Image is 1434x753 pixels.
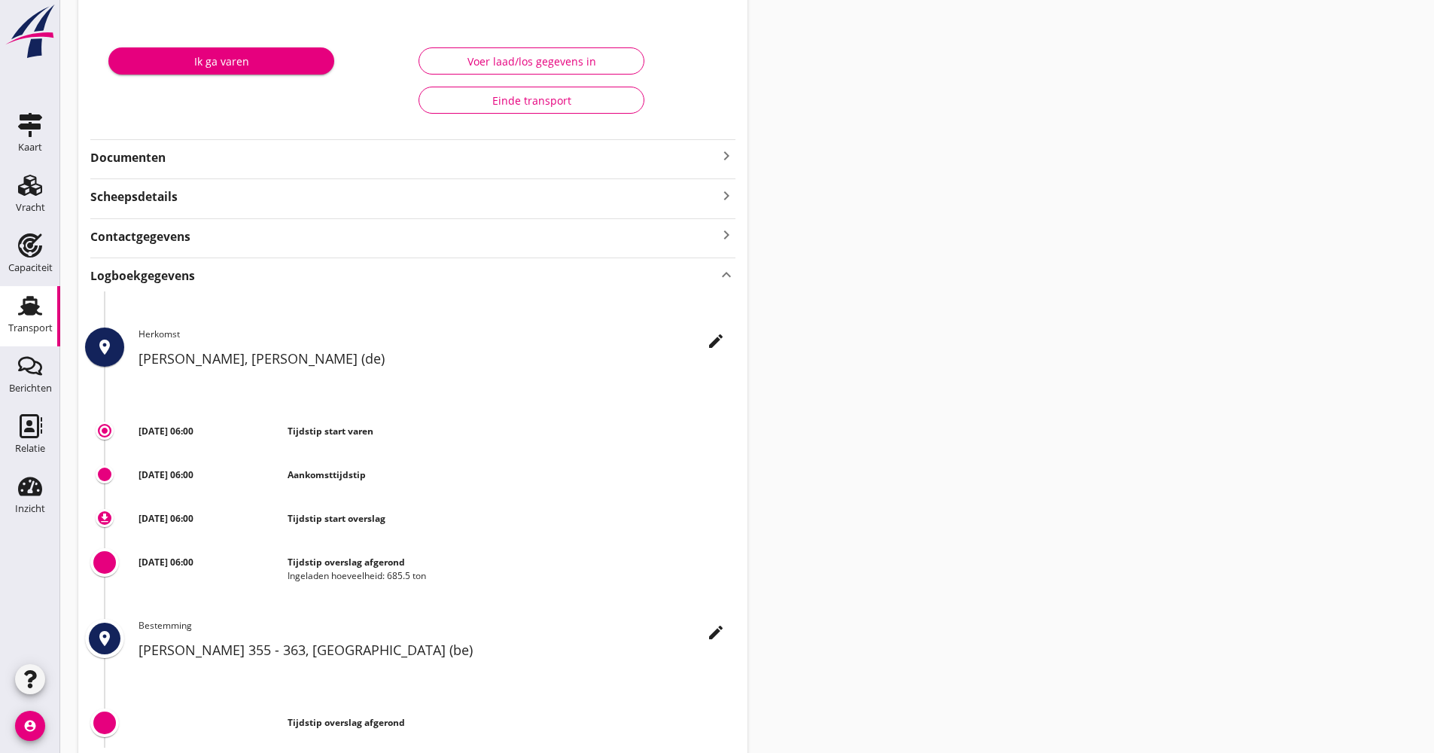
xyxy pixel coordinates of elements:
[8,263,53,273] div: Capaciteit
[120,53,322,69] div: Ik ga varen
[15,504,45,514] div: Inzicht
[139,556,193,569] strong: [DATE] 06:00
[717,225,735,245] i: keyboard_arrow_right
[16,203,45,212] div: Vracht
[3,4,57,59] img: logo-small.a267ee39.svg
[419,47,644,75] button: Voer laad/los gegevens in
[90,149,717,166] strong: Documenten
[15,444,45,453] div: Relatie
[717,264,735,285] i: keyboard_arrow_up
[99,512,111,524] i: download
[108,47,334,75] button: Ik ga varen
[90,188,178,206] strong: Scheepsdetails
[717,185,735,206] i: keyboard_arrow_right
[90,228,190,245] strong: Contactgegevens
[288,569,735,583] div: Ingeladen hoeveelheid: 685.5 ton
[18,142,42,152] div: Kaart
[9,383,52,393] div: Berichten
[288,468,366,481] strong: Aankomsttijdstip
[707,623,725,642] i: edit
[139,640,735,660] h2: [PERSON_NAME] 355 - 363, [GEOGRAPHIC_DATA] (be)
[139,512,193,525] strong: [DATE] 06:00
[139,425,193,437] strong: [DATE] 06:00
[139,349,735,369] h2: [PERSON_NAME], [PERSON_NAME] (de)
[288,556,405,569] strong: Tijdstip overslag afgerond
[717,147,735,165] i: keyboard_arrow_right
[8,323,53,333] div: Transport
[96,630,114,648] i: place
[15,711,45,741] i: account_circle
[139,468,193,481] strong: [DATE] 06:00
[90,267,195,285] strong: Logboekgegevens
[431,93,632,108] div: Einde transport
[288,716,405,729] strong: Tijdstip overslag afgerond
[288,425,373,437] strong: Tijdstip start varen
[431,53,632,69] div: Voer laad/los gegevens in
[707,332,725,350] i: edit
[96,338,114,356] i: place
[288,512,385,525] strong: Tijdstip start overslag
[419,87,644,114] button: Einde transport
[139,619,192,632] span: Bestemming
[139,328,180,340] span: Herkomst
[99,425,111,437] i: trip_origin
